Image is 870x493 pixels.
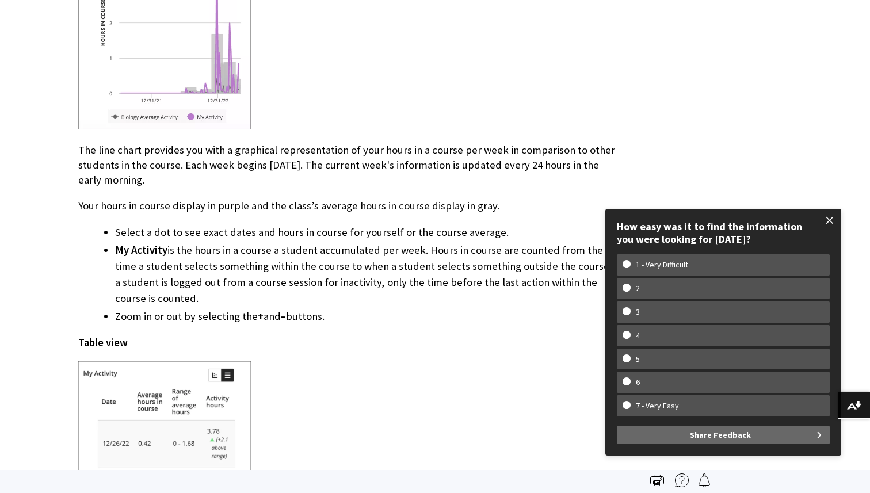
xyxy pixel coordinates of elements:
p: Your hours in course display in purple and the class’s average hours in course display in gray. [78,198,621,213]
img: Print [650,473,664,487]
li: Select a dot to see exact dates and hours in course for yourself or the course average. [115,224,621,240]
li: is the hours in a course a student accumulated per week. Hours in course are counted from the tim... [115,242,621,307]
w-span: 4 [623,331,653,341]
img: More help [675,473,689,487]
w-span: 5 [623,354,653,364]
img: Follow this page [697,473,711,487]
w-span: 3 [623,307,653,317]
span: Share Feedback [690,426,751,444]
span: – [281,309,286,323]
button: Share Feedback [617,426,830,444]
w-span: 7 - Very Easy [623,401,692,411]
div: How easy was it to find the information you were looking for [DATE]? [617,220,830,245]
w-span: 1 - Very Difficult [623,260,701,270]
w-span: 2 [623,284,653,293]
p: The line chart provides you with a graphical representation of your hours in a course per week in... [78,143,621,188]
li: Zoom in or out by selecting the and buttons. [115,308,621,324]
span: Table view [78,336,128,349]
w-span: 6 [623,377,653,387]
span: My Activity [115,243,167,257]
span: + [258,309,264,323]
